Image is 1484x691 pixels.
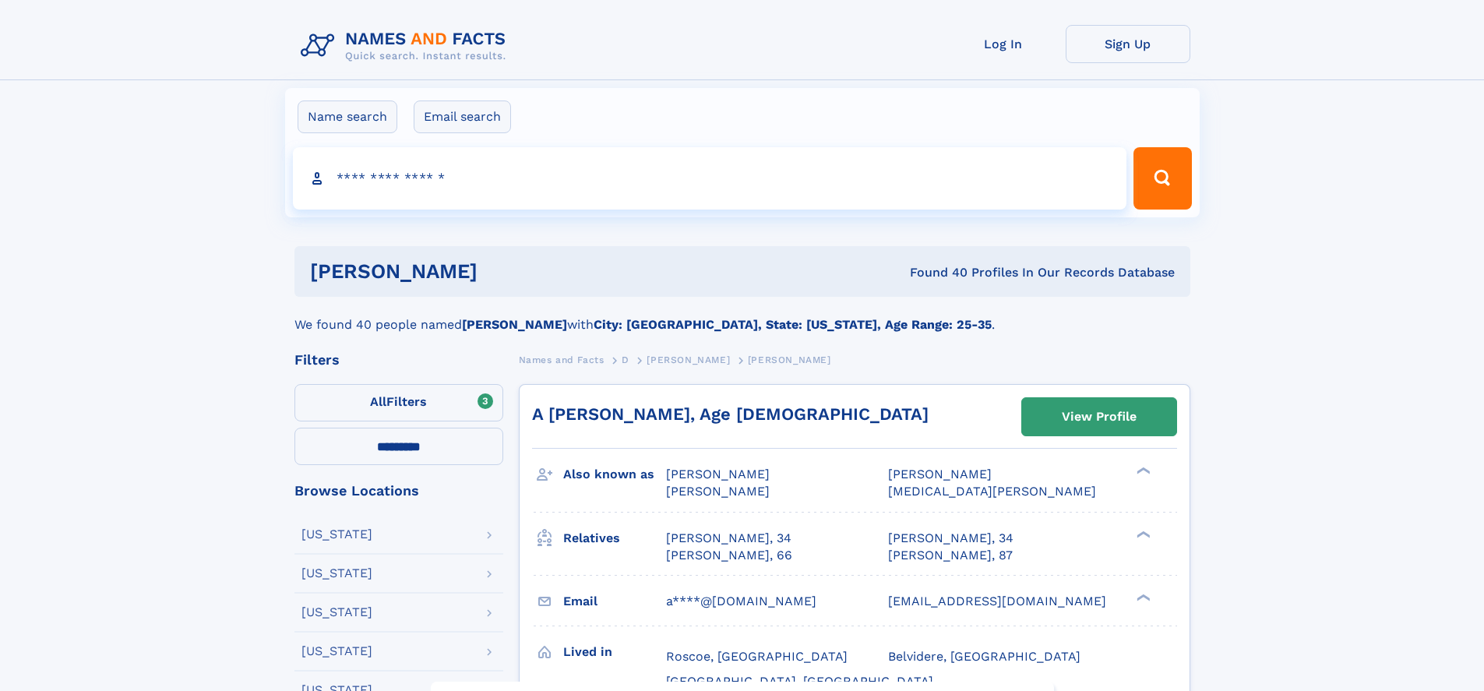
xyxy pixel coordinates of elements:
[748,354,831,365] span: [PERSON_NAME]
[888,484,1096,499] span: [MEDICAL_DATA][PERSON_NAME]
[414,100,511,133] label: Email search
[647,350,730,369] a: [PERSON_NAME]
[563,461,666,488] h3: Also known as
[1062,399,1137,435] div: View Profile
[888,547,1013,564] a: [PERSON_NAME], 87
[594,317,992,332] b: City: [GEOGRAPHIC_DATA], State: [US_STATE], Age Range: 25-35
[294,297,1190,334] div: We found 40 people named with .
[563,525,666,552] h3: Relatives
[666,649,848,664] span: Roscoe, [GEOGRAPHIC_DATA]
[1066,25,1190,63] a: Sign Up
[301,606,372,619] div: [US_STATE]
[888,530,1013,547] a: [PERSON_NAME], 34
[693,264,1175,281] div: Found 40 Profiles In Our Records Database
[888,467,992,481] span: [PERSON_NAME]
[1133,466,1151,476] div: ❯
[370,394,386,409] span: All
[1133,529,1151,539] div: ❯
[888,649,1080,664] span: Belvidere, [GEOGRAPHIC_DATA]
[1133,592,1151,602] div: ❯
[666,674,933,689] span: [GEOGRAPHIC_DATA], [GEOGRAPHIC_DATA]
[622,354,629,365] span: D
[294,484,503,498] div: Browse Locations
[666,484,770,499] span: [PERSON_NAME]
[519,350,605,369] a: Names and Facts
[1022,398,1176,435] a: View Profile
[301,528,372,541] div: [US_STATE]
[563,588,666,615] h3: Email
[666,547,792,564] a: [PERSON_NAME], 66
[666,467,770,481] span: [PERSON_NAME]
[294,25,519,67] img: Logo Names and Facts
[647,354,730,365] span: [PERSON_NAME]
[532,404,929,424] a: A [PERSON_NAME], Age [DEMOGRAPHIC_DATA]
[622,350,629,369] a: D
[293,147,1127,210] input: search input
[888,594,1106,608] span: [EMAIL_ADDRESS][DOMAIN_NAME]
[301,645,372,658] div: [US_STATE]
[298,100,397,133] label: Name search
[310,262,694,281] h1: [PERSON_NAME]
[294,384,503,421] label: Filters
[941,25,1066,63] a: Log In
[1133,147,1191,210] button: Search Button
[666,530,791,547] a: [PERSON_NAME], 34
[294,353,503,367] div: Filters
[563,639,666,665] h3: Lived in
[301,567,372,580] div: [US_STATE]
[462,317,567,332] b: [PERSON_NAME]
